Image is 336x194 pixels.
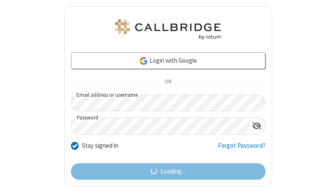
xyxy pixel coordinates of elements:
label: Stay signed in [82,141,118,151]
img: Astra [113,19,223,40]
span: Loading... [160,167,185,176]
div: Show password [249,118,265,133]
a: Forgot Password? [218,141,265,157]
input: Password [71,118,249,134]
span: OR [161,76,175,88]
img: google-icon.png [139,56,148,66]
a: Login with Google [71,52,265,69]
iframe: Chat [315,172,330,188]
button: Loading... [71,163,265,180]
input: Email address or username [71,95,265,111]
